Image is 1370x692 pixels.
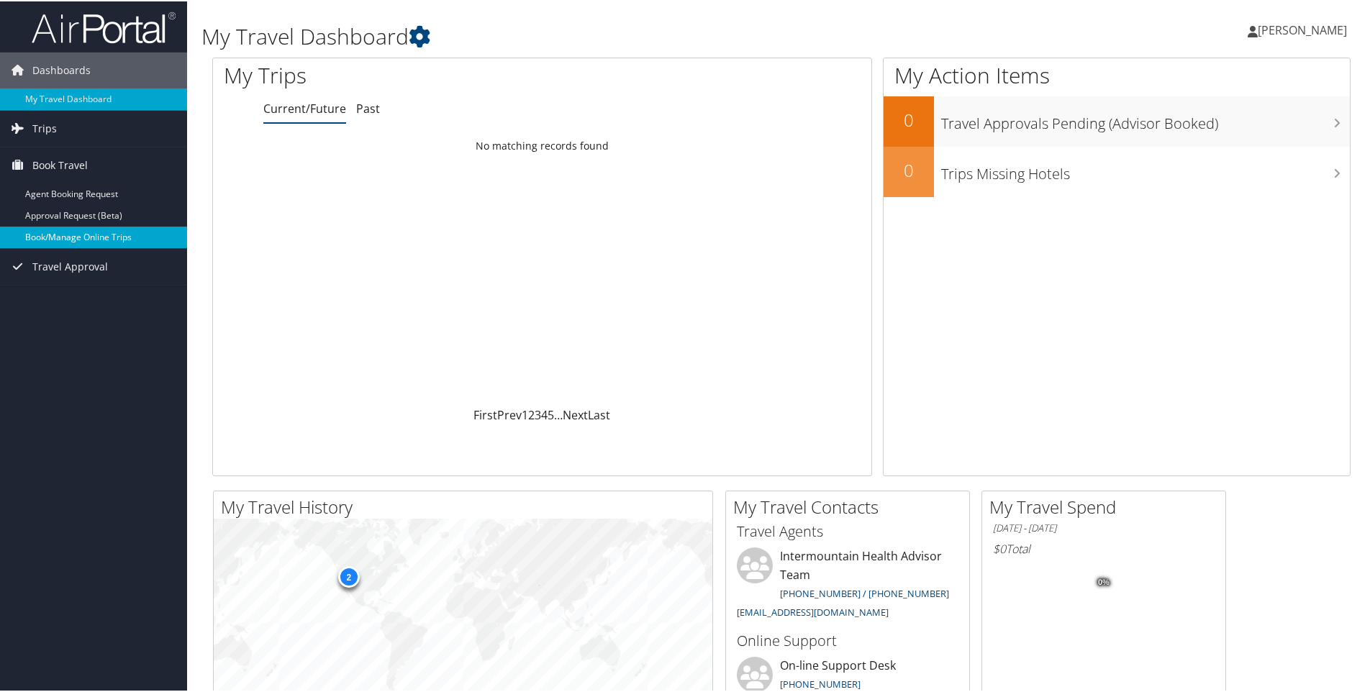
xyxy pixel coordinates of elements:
[541,406,548,422] a: 4
[32,247,108,283] span: Travel Approval
[522,406,528,422] a: 1
[737,520,958,540] h3: Travel Agents
[554,406,563,422] span: …
[993,540,1006,555] span: $0
[588,406,610,422] a: Last
[528,406,535,422] a: 2
[1248,7,1361,50] a: [PERSON_NAME]
[884,106,934,131] h2: 0
[563,406,588,422] a: Next
[32,51,91,87] span: Dashboards
[989,493,1225,518] h2: My Travel Spend
[213,132,871,158] td: No matching records found
[1098,577,1110,586] tspan: 0%
[32,109,57,145] span: Trips
[535,406,541,422] a: 3
[32,146,88,182] span: Book Travel
[224,59,586,89] h1: My Trips
[780,676,861,689] a: [PHONE_NUMBER]
[1258,21,1347,37] span: [PERSON_NAME]
[263,99,346,115] a: Current/Future
[737,629,958,650] h3: Online Support
[337,565,359,586] div: 2
[780,586,949,598] a: [PHONE_NUMBER] / [PHONE_NUMBER]
[730,546,966,623] li: Intermountain Health Advisor Team
[221,493,712,518] h2: My Travel History
[473,406,497,422] a: First
[884,95,1350,145] a: 0Travel Approvals Pending (Advisor Booked)
[993,520,1215,534] h6: [DATE] - [DATE]
[548,406,554,422] a: 5
[884,145,1350,196] a: 0Trips Missing Hotels
[737,604,889,617] a: [EMAIL_ADDRESS][DOMAIN_NAME]
[884,157,934,181] h2: 0
[201,20,975,50] h1: My Travel Dashboard
[356,99,380,115] a: Past
[993,540,1215,555] h6: Total
[941,155,1350,183] h3: Trips Missing Hotels
[32,9,176,43] img: airportal-logo.png
[733,493,969,518] h2: My Travel Contacts
[884,59,1350,89] h1: My Action Items
[497,406,522,422] a: Prev
[941,105,1350,132] h3: Travel Approvals Pending (Advisor Booked)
